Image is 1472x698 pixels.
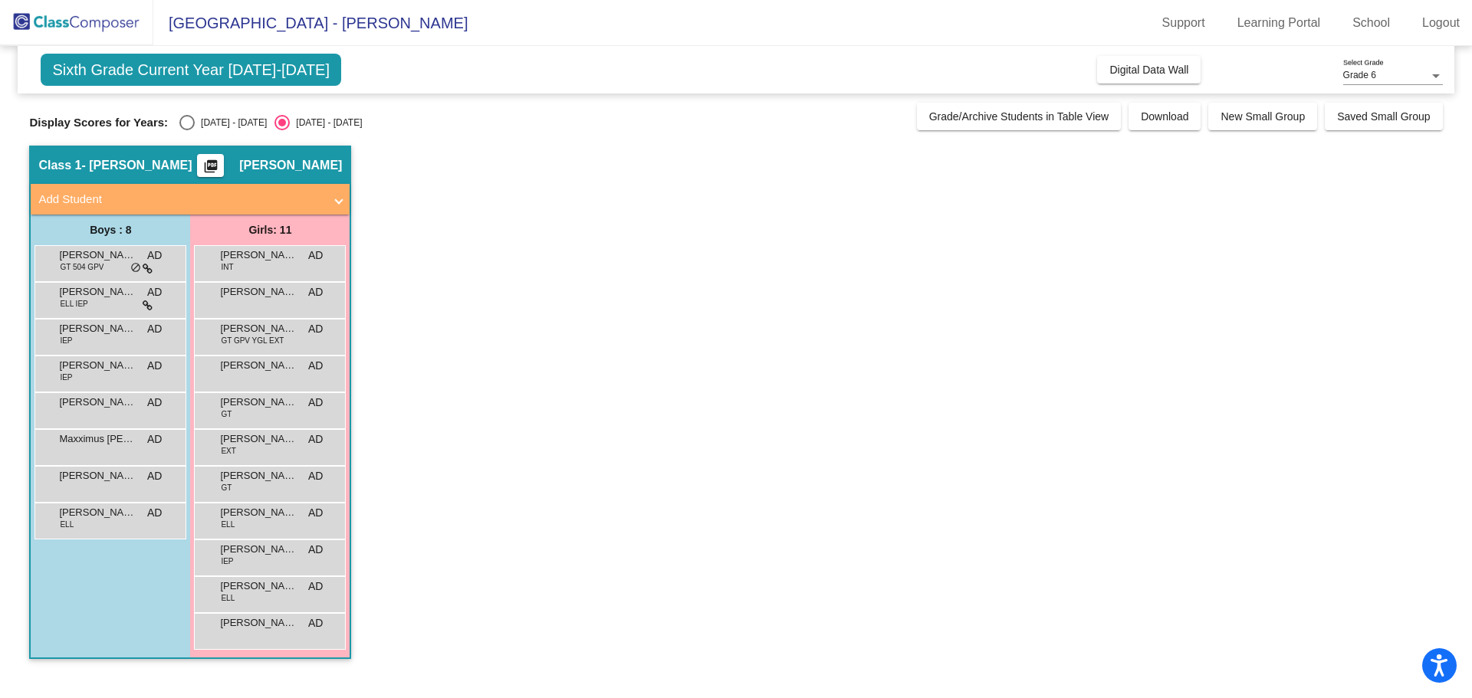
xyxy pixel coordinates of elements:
[1097,56,1201,84] button: Digital Data Wall
[308,468,323,484] span: AD
[1150,11,1217,35] a: Support
[1410,11,1472,35] a: Logout
[60,261,103,273] span: GT 504 GPV
[308,247,323,264] span: AD
[1337,110,1430,123] span: Saved Small Group
[221,261,233,273] span: INT
[308,284,323,300] span: AD
[59,247,136,263] span: [PERSON_NAME]
[60,372,72,383] span: IEP
[1340,11,1402,35] a: School
[59,358,136,373] span: [PERSON_NAME]
[1141,110,1188,123] span: Download
[147,321,162,337] span: AD
[195,116,267,129] div: [DATE] - [DATE]
[917,103,1122,130] button: Grade/Archive Students in Table View
[153,11,468,35] span: [GEOGRAPHIC_DATA] - [PERSON_NAME]
[190,215,350,245] div: Girls: 11
[220,505,297,520] span: [PERSON_NAME]
[31,215,190,245] div: Boys : 8
[38,191,324,208] mat-panel-title: Add Student
[147,247,162,264] span: AD
[59,431,136,447] span: Maxximus [PERSON_NAME]
[308,542,323,558] span: AD
[29,116,168,129] span: Display Scores for Years:
[220,468,297,483] span: [PERSON_NAME]
[59,284,136,300] span: [PERSON_NAME]
[60,298,87,310] span: ELL IEP
[130,262,141,274] span: do_not_disturb_alt
[221,482,232,493] span: GT
[59,505,136,520] span: [PERSON_NAME]
[1225,11,1333,35] a: Learning Portal
[60,519,74,530] span: ELL
[220,247,297,263] span: [PERSON_NAME] Senator
[81,158,192,173] span: - [PERSON_NAME]
[221,519,235,530] span: ELL
[221,592,235,604] span: ELL
[220,615,297,631] span: [PERSON_NAME]
[1208,103,1317,130] button: New Small Group
[221,335,284,346] span: GT GPV YGL EXT
[147,468,162,484] span: AD
[147,284,162,300] span: AD
[38,158,81,173] span: Class 1
[220,358,297,373] span: [PERSON_NAME]
[220,542,297,557] span: [PERSON_NAME]
[220,431,297,447] span: [PERSON_NAME]
[179,115,362,130] mat-radio-group: Select an option
[220,395,297,410] span: [PERSON_NAME]
[147,431,162,447] span: AD
[220,578,297,594] span: [PERSON_NAME]
[202,159,220,180] mat-icon: picture_as_pdf
[221,445,235,457] span: EXT
[1129,103,1201,130] button: Download
[308,395,323,411] span: AD
[290,116,362,129] div: [DATE] - [DATE]
[308,615,323,631] span: AD
[308,431,323,447] span: AD
[308,358,323,374] span: AD
[147,358,162,374] span: AD
[1325,103,1442,130] button: Saved Small Group
[308,578,323,595] span: AD
[239,158,342,173] span: [PERSON_NAME]
[1343,70,1376,80] span: Grade 6
[308,505,323,521] span: AD
[221,555,233,567] span: IEP
[59,468,136,483] span: [PERSON_NAME]
[59,321,136,336] span: [PERSON_NAME]
[220,321,297,336] span: [PERSON_NAME]
[221,408,232,420] span: GT
[60,335,72,346] span: IEP
[1221,110,1305,123] span: New Small Group
[197,154,224,177] button: Print Students Details
[1109,64,1188,76] span: Digital Data Wall
[31,184,350,215] mat-expansion-panel-header: Add Student
[308,321,323,337] span: AD
[929,110,1109,123] span: Grade/Archive Students in Table View
[41,54,341,86] span: Sixth Grade Current Year [DATE]-[DATE]
[220,284,297,300] span: [PERSON_NAME]
[59,395,136,410] span: [PERSON_NAME]
[147,505,162,521] span: AD
[147,395,162,411] span: AD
